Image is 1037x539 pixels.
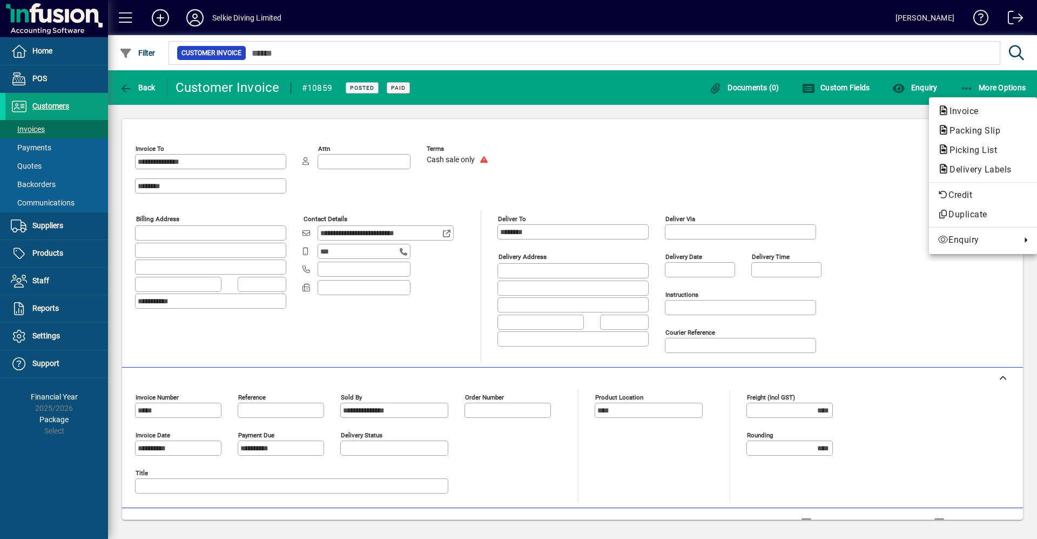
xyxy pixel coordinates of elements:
[938,125,1006,136] span: Packing Slip
[938,164,1017,175] span: Delivery Labels
[938,189,1028,202] span: Credit
[938,106,984,116] span: Invoice
[938,145,1002,155] span: Picking List
[938,234,1015,247] span: Enquiry
[938,208,1028,221] span: Duplicate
